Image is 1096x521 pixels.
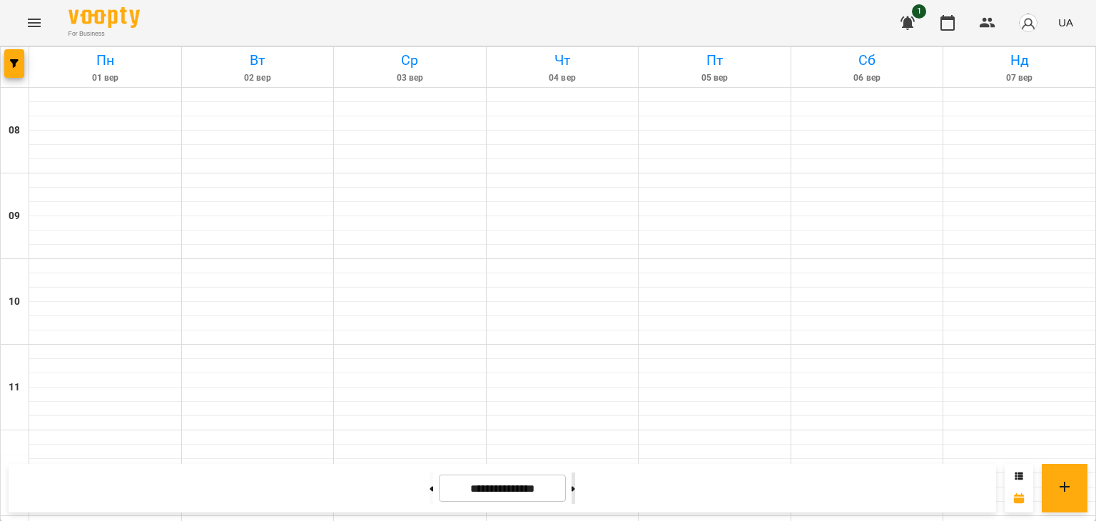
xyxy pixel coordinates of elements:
[17,6,51,40] button: Menu
[1018,13,1038,33] img: avatar_s.png
[9,208,20,224] h6: 09
[31,71,179,85] h6: 01 вер
[489,49,636,71] h6: Чт
[184,71,332,85] h6: 02 вер
[912,4,926,19] span: 1
[793,49,941,71] h6: Сб
[336,49,484,71] h6: Ср
[9,294,20,310] h6: 10
[68,29,140,39] span: For Business
[945,49,1093,71] h6: Нд
[1058,15,1073,30] span: UA
[68,7,140,28] img: Voopty Logo
[9,123,20,138] h6: 08
[945,71,1093,85] h6: 07 вер
[184,49,332,71] h6: Вт
[9,380,20,395] h6: 11
[793,71,941,85] h6: 06 вер
[31,49,179,71] h6: Пн
[641,49,788,71] h6: Пт
[489,71,636,85] h6: 04 вер
[1052,9,1079,36] button: UA
[336,71,484,85] h6: 03 вер
[641,71,788,85] h6: 05 вер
